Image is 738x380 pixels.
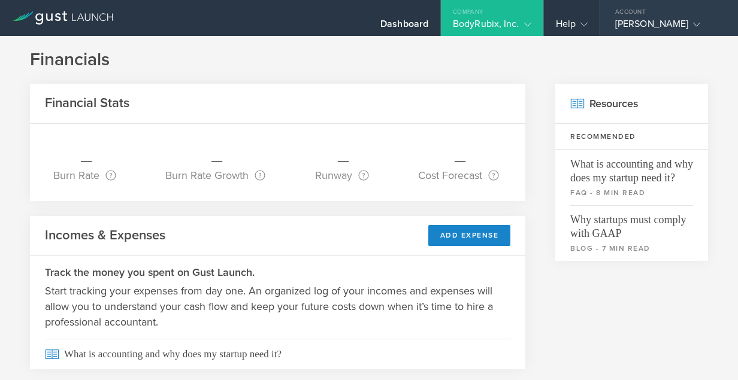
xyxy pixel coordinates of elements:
[165,168,265,183] div: Burn Rate Growth
[45,283,510,330] p: Start tracking your expenses from day one. An organized log of your incomes and expenses will all...
[30,48,708,72] h1: Financials
[555,205,708,261] a: Why startups must comply with GAAPblog - 7 min read
[428,225,511,246] button: Add Expense
[453,18,531,36] div: BodyRubix, Inc.
[45,95,129,112] h2: Financial Stats
[555,84,708,124] h2: Resources
[615,18,717,36] div: [PERSON_NAME]
[570,150,693,185] span: What is accounting and why does my startup need it?
[380,18,428,36] div: Dashboard
[45,265,510,280] h3: Track the money you spent on Gust Launch.
[570,243,693,254] small: blog - 7 min read
[45,339,510,369] span: What is accounting and why does my startup need it?
[556,18,588,36] div: Help
[53,142,119,168] div: _
[418,142,502,168] div: _
[555,124,708,150] h3: Recommended
[570,187,693,198] small: FAQ - 8 min read
[30,339,525,369] a: What is accounting and why does my startup need it?
[165,142,268,168] div: _
[570,205,693,241] span: Why startups must comply with GAAP
[53,168,116,183] div: Burn Rate
[315,142,372,168] div: _
[555,150,708,205] a: What is accounting and why does my startup need it?FAQ - 8 min read
[45,227,165,244] h2: Incomes & Expenses
[418,168,499,183] div: Cost Forecast
[315,168,369,183] div: Runway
